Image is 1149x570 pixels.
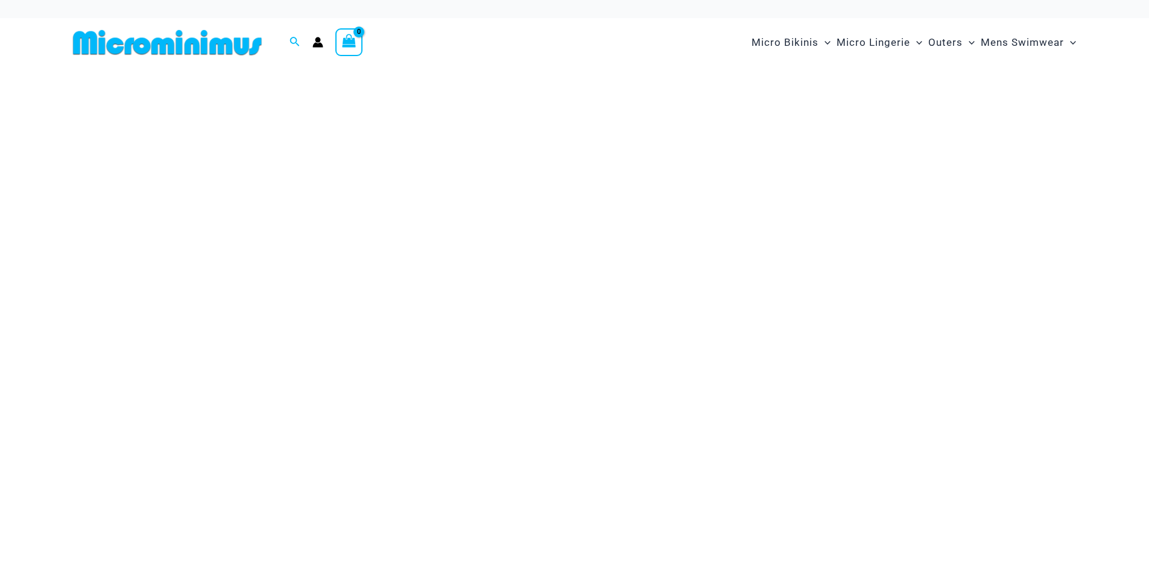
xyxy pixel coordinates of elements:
span: Menu Toggle [818,27,831,58]
span: Outers [928,27,963,58]
a: Mens SwimwearMenu ToggleMenu Toggle [978,24,1079,61]
img: MM SHOP LOGO FLAT [68,29,267,56]
span: Menu Toggle [963,27,975,58]
a: Micro BikinisMenu ToggleMenu Toggle [749,24,834,61]
a: View Shopping Cart, empty [335,28,363,56]
span: Micro Bikinis [752,27,818,58]
span: Mens Swimwear [981,27,1064,58]
a: Account icon link [312,37,323,48]
span: Menu Toggle [910,27,922,58]
nav: Site Navigation [747,22,1081,63]
a: OutersMenu ToggleMenu Toggle [925,24,978,61]
span: Menu Toggle [1064,27,1076,58]
a: Search icon link [290,35,300,50]
a: Micro LingerieMenu ToggleMenu Toggle [834,24,925,61]
span: Micro Lingerie [837,27,910,58]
